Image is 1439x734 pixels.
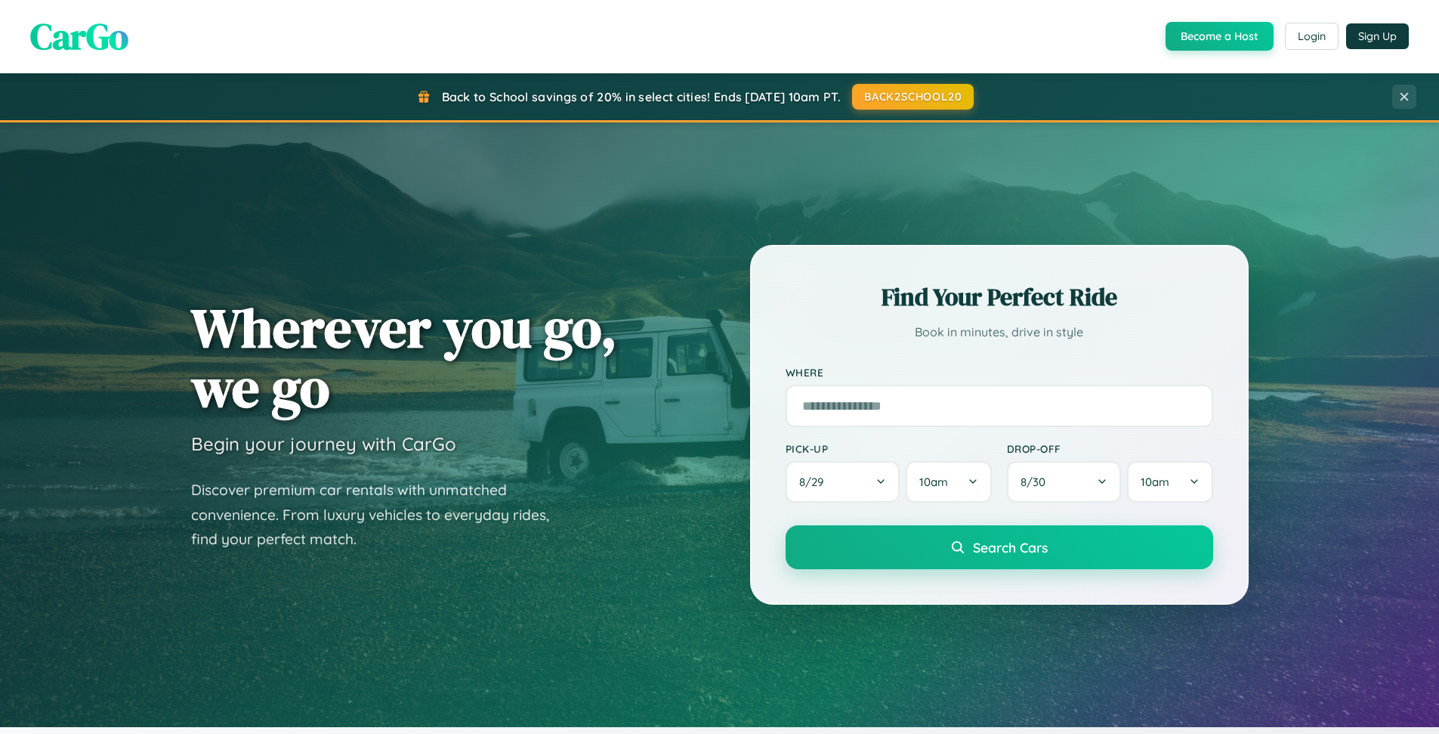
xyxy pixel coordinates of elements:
button: Search Cars [786,525,1213,569]
p: Discover premium car rentals with unmatched convenience. From luxury vehicles to everyday rides, ... [191,478,569,552]
span: 8 / 29 [799,475,831,489]
span: 8 / 30 [1021,475,1053,489]
label: Where [786,366,1213,379]
button: 10am [1127,461,1212,503]
button: 10am [906,461,991,503]
h2: Find Your Perfect Ride [786,280,1213,314]
h3: Begin your journey with CarGo [191,432,456,455]
button: BACK2SCHOOL20 [852,84,974,110]
span: Back to School savings of 20% in select cities! Ends [DATE] 10am PT. [442,89,841,104]
label: Drop-off [1007,442,1213,455]
span: 10am [1141,475,1169,489]
button: Login [1285,23,1339,50]
span: 10am [919,475,948,489]
button: 8/30 [1007,461,1122,503]
span: CarGo [30,11,128,61]
button: Sign Up [1346,23,1409,49]
button: 8/29 [786,461,900,503]
button: Become a Host [1166,22,1274,51]
h1: Wherever you go, we go [191,298,617,417]
label: Pick-up [786,442,992,455]
span: Search Cars [973,539,1048,556]
p: Book in minutes, drive in style [786,321,1213,343]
